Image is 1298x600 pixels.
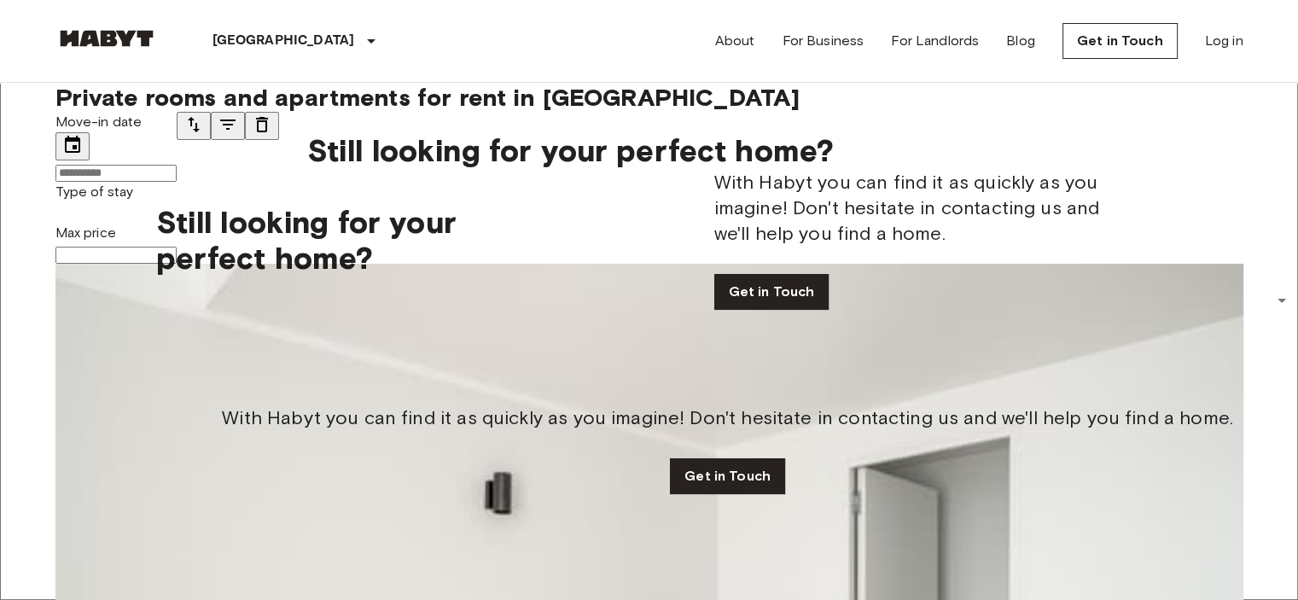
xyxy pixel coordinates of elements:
[222,405,1233,431] span: With Habyt you can find it as quickly as you imagine! Don't hesitate in contacting us and we'll h...
[307,132,834,168] span: Still looking for your perfect home?
[891,31,979,51] a: For Landlords
[715,31,755,51] a: About
[55,30,158,47] img: Habyt
[1062,23,1178,59] a: Get in Touch
[782,31,864,51] a: For Business
[670,458,785,494] a: Get in Touch
[212,31,355,51] p: [GEOGRAPHIC_DATA]
[1006,31,1035,51] a: Blog
[1205,31,1243,51] a: Log in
